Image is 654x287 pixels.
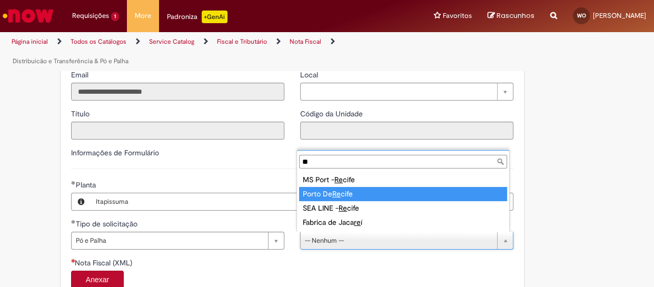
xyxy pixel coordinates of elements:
[354,217,361,227] span: re
[334,175,343,184] span: Re
[299,215,507,230] div: Fabrica de Jaca í
[339,203,347,213] span: Re
[299,201,507,215] div: SEA LINE - cife
[297,171,509,232] ul: Porto Origem
[332,189,341,199] span: Re
[299,187,507,201] div: Porto De cife
[299,173,507,187] div: MS Port - cife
